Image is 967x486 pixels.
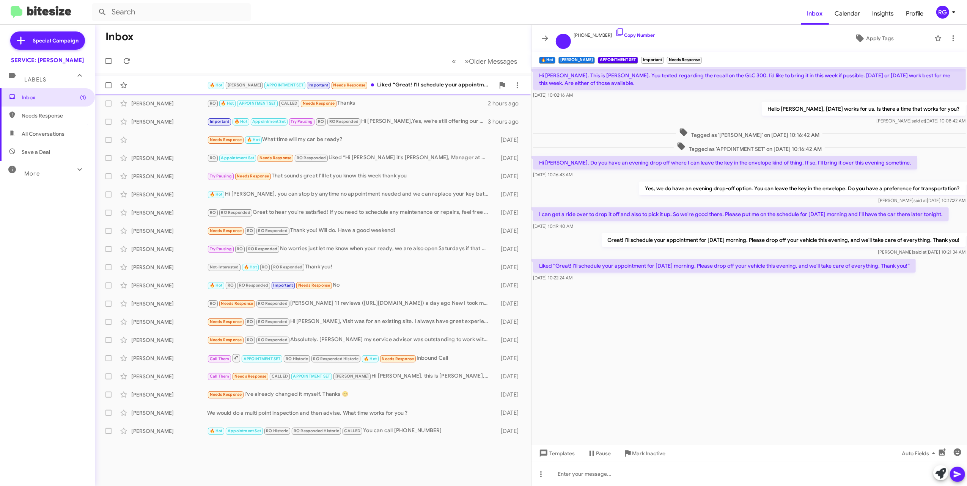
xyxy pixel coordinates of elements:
div: [DATE] [492,409,525,417]
span: Needs Response [259,155,292,160]
button: Next [461,53,522,69]
span: Calendar [829,3,866,25]
span: [PERSON_NAME] [DATE] 10:17:27 AM [878,198,965,203]
span: Needs Response [22,112,86,119]
div: SERVICE: [PERSON_NAME] [11,56,84,64]
div: I've already changed it myself. Thanks 😊 [207,390,492,399]
span: Needs Response [333,83,365,88]
span: RO Responded [273,265,302,270]
div: [PERSON_NAME] [131,354,207,362]
span: 🔥 Hot [210,83,223,88]
span: 🔥 Hot [210,283,223,288]
div: [DATE] [492,354,525,362]
p: Liked “Great! I'll schedule your appointment for [DATE] morning. Please drop off your vehicle thi... [533,259,916,273]
div: Hi [PERSON_NAME], this is [PERSON_NAME], [PERSON_NAME]'s husband. Thanks for the service reminder... [207,372,492,381]
div: [DATE] [492,154,525,162]
div: 3 hours ago [488,118,525,125]
span: RO Responded [258,228,288,233]
span: RO [247,337,253,342]
span: APPOINTMENT SET [244,356,281,361]
nav: Page navigation example [448,53,522,69]
div: [PERSON_NAME] [131,118,207,125]
div: [DATE] [492,282,525,289]
p: Hi [PERSON_NAME]. Do you have an evening drop off where I can leave the key in the envelope kind ... [533,156,917,169]
div: Hi [PERSON_NAME], you can stop by anytime no appointment needed and we can replace your key battery [207,190,492,199]
span: RO Responded [258,301,288,306]
p: Great! I’ll schedule your appointment for [DATE] morning. Please drop off your vehicle this eveni... [601,233,965,247]
span: RO Responded [258,319,288,324]
span: 🔥 Hot [221,101,234,106]
span: 🔥 Hot [244,265,257,270]
span: RO [210,101,216,106]
span: Needs Response [210,337,242,342]
span: CALLED [281,101,297,106]
div: No [207,281,492,290]
span: Needs Response [234,374,267,379]
span: said at [913,249,926,255]
div: [PERSON_NAME] [131,427,207,435]
span: Apply Tags [866,31,894,45]
span: [DATE] 10:16:43 AM [533,172,572,177]
span: » [465,56,469,66]
span: Inbox [22,94,86,101]
span: Important [274,283,293,288]
div: [PERSON_NAME] [131,209,207,216]
h1: Inbox [105,31,134,43]
button: Pause [581,447,617,460]
a: Insights [866,3,900,25]
span: Call Them [210,374,230,379]
span: 🔥 Hot [210,192,223,197]
span: said at [912,118,925,124]
span: [DATE] 10:22:24 AM [533,275,572,281]
div: No worries just let me know when your ready, we are also open Saturdays if that helps. [207,245,492,253]
div: Hi [PERSON_NAME], Visit was for an existing site. I always have great experience working your tea... [207,317,492,326]
span: 🔥 Hot [364,356,377,361]
div: What time will my car be ready? [207,135,492,144]
span: RO [210,210,216,215]
span: Important [210,119,230,124]
span: RO Responded Historic [313,356,359,361]
div: [DATE] [492,263,525,271]
span: RO [228,283,234,288]
span: [PERSON_NAME] [DATE] 10:08:42 AM [876,118,965,124]
span: Appointment Set [228,428,261,433]
span: [PERSON_NAME] [DATE] 10:21:34 AM [878,249,965,255]
span: CALLED [272,374,288,379]
div: Thank you! [207,263,492,271]
div: [PERSON_NAME] [131,336,207,344]
span: APPOINTMENT SET [266,83,303,88]
div: [PERSON_NAME] [131,282,207,289]
p: Hello [PERSON_NAME], [DATE] works for us. Is there a time that works for you? [761,102,965,116]
button: RG [930,6,959,19]
span: CALLED [344,428,360,433]
span: Try Pausing [210,246,232,251]
div: You can call [PHONE_NUMBER] [207,426,492,435]
span: 🔥 Hot [210,428,223,433]
span: [DATE] 10:19:40 AM [533,223,573,229]
small: APPOINTMENT SET [598,57,638,64]
span: Appointment Set [221,155,254,160]
div: [DATE] [492,191,525,198]
div: RG [936,6,949,19]
span: said at [914,198,927,203]
span: Appointment Set [252,119,286,124]
div: [PERSON_NAME] 11 reviews ([URL][DOMAIN_NAME]) a day ago New I took my Mercedes G63 to the service... [207,299,492,308]
button: Templates [531,447,581,460]
small: 🔥 Hot [539,57,555,64]
div: Liked “Hi [PERSON_NAME] it's [PERSON_NAME], Manager at Mercedes Benz of Marin. Thanks for being o... [207,154,492,162]
a: Copy Number [615,32,655,38]
span: 🔥 Hot [247,137,260,142]
span: RO [318,119,324,124]
span: RO [262,265,268,270]
div: [PERSON_NAME] [131,172,207,180]
span: More [24,170,40,177]
div: [PERSON_NAME] [131,191,207,198]
div: [DATE] [492,373,525,380]
div: [PERSON_NAME] [131,227,207,235]
span: RO Responded [329,119,358,124]
span: (1) [80,94,86,101]
input: Search [92,3,251,21]
span: [DATE] 10:02:16 AM [533,92,573,98]
small: Needs Response [667,57,702,64]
